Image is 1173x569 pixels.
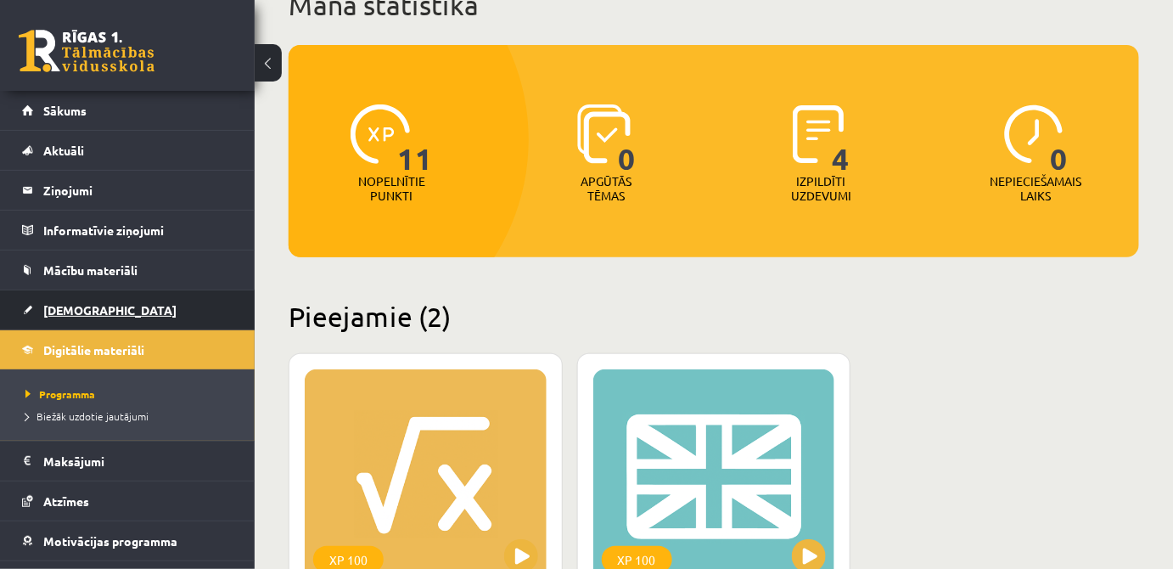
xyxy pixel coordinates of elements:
a: Informatīvie ziņojumi [22,211,233,250]
img: icon-xp-0682a9bc20223a9ccc6f5883a126b849a74cddfe5390d2b41b4391c66f2066e7.svg [351,104,410,164]
a: Programma [25,386,238,402]
a: Sākums [22,91,233,130]
a: Digitālie materiāli [22,330,233,369]
img: icon-learned-topics-4a711ccc23c960034f471b6e78daf4a3bad4a20eaf4de84257b87e66633f6470.svg [577,104,631,164]
span: 4 [832,104,850,174]
a: Mācību materiāli [22,251,233,290]
a: Atzīmes [22,482,233,521]
span: Motivācijas programma [43,533,177,549]
p: Nopelnītie punkti [358,174,425,203]
a: Rīgas 1. Tālmācības vidusskola [19,30,154,72]
span: Digitālie materiāli [43,342,144,358]
a: Ziņojumi [22,171,233,210]
span: Atzīmes [43,493,89,509]
img: icon-completed-tasks-ad58ae20a441b2904462921112bc710f1caf180af7a3daa7317a5a94f2d26646.svg [793,104,845,164]
span: 11 [397,104,433,174]
span: 0 [1051,104,1069,174]
legend: Informatīvie ziņojumi [43,211,233,250]
h2: Pieejamie (2) [289,300,1139,333]
legend: Maksājumi [43,442,233,481]
span: Biežāk uzdotie jautājumi [25,409,149,423]
span: Aktuāli [43,143,84,158]
span: Programma [25,387,95,401]
img: icon-clock-7be60019b62300814b6bd22b8e044499b485619524d84068768e800edab66f18.svg [1004,104,1064,164]
span: [DEMOGRAPHIC_DATA] [43,302,177,318]
p: Nepieciešamais laiks [991,174,1082,203]
a: Maksājumi [22,442,233,481]
a: Motivācijas programma [22,521,233,561]
span: Sākums [43,103,87,118]
span: 0 [618,104,636,174]
p: Izpildīti uzdevumi [789,174,855,203]
a: Biežāk uzdotie jautājumi [25,408,238,424]
a: [DEMOGRAPHIC_DATA] [22,290,233,330]
p: Apgūtās tēmas [574,174,640,203]
span: Mācību materiāli [43,262,138,278]
a: Aktuāli [22,131,233,170]
legend: Ziņojumi [43,171,233,210]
